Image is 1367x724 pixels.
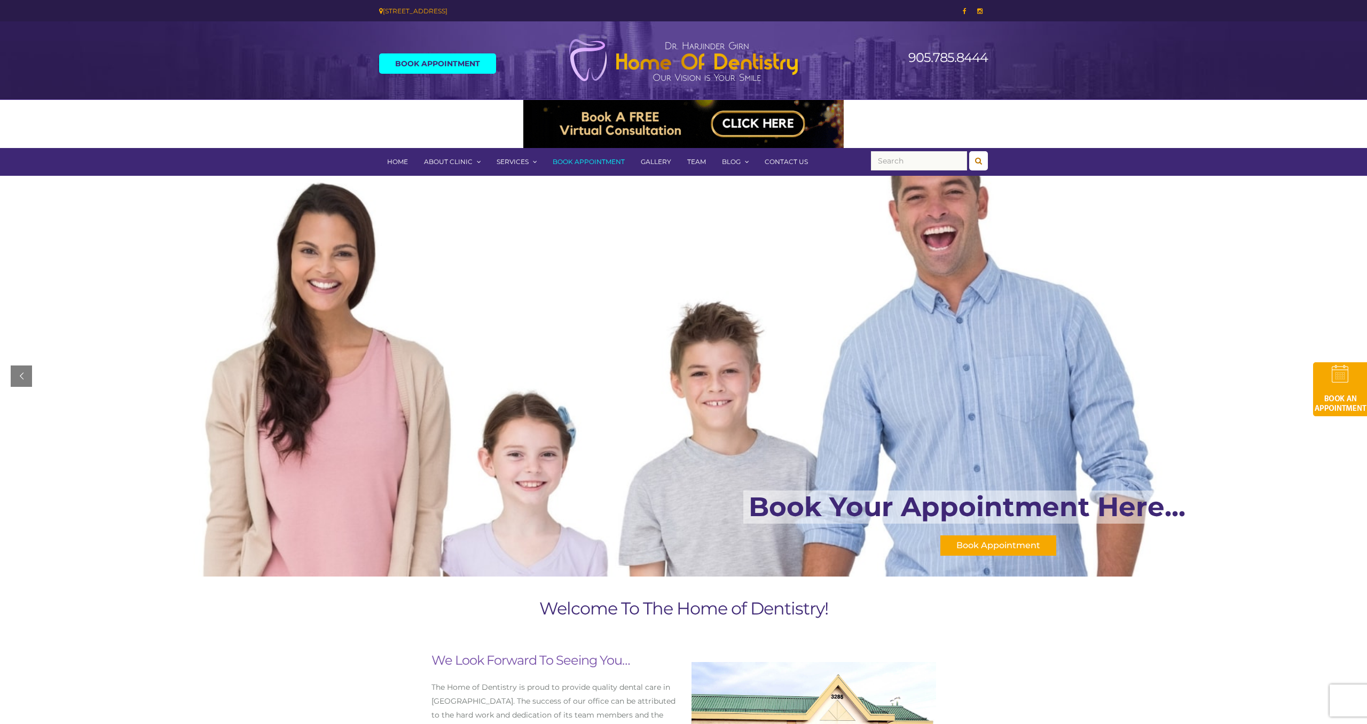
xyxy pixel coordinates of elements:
[489,148,545,176] a: Services
[416,148,489,176] a: About Clinic
[871,151,967,170] input: Search
[379,53,496,74] a: Book Appointment
[523,100,844,148] img: Medspa-Banner-Virtual-Consultation-2-1.gif
[757,148,816,176] a: Contact Us
[545,148,633,176] a: Book Appointment
[908,50,988,65] a: 905.785.8444
[714,148,757,176] a: Blog
[379,148,416,176] a: Home
[743,491,1191,524] div: Book Your Appointment Here...
[633,148,679,176] a: Gallery
[940,535,1056,556] div: Book Appointment
[379,598,988,619] h1: Welcome To The Home of Dentistry!
[563,38,804,82] img: Home of Dentistry
[679,148,714,176] a: Team
[431,651,676,669] h2: We Look Forward To Seeing You…
[379,5,675,17] div: [STREET_ADDRESS]
[1313,362,1367,416] img: book-an-appointment-hod-gld.png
